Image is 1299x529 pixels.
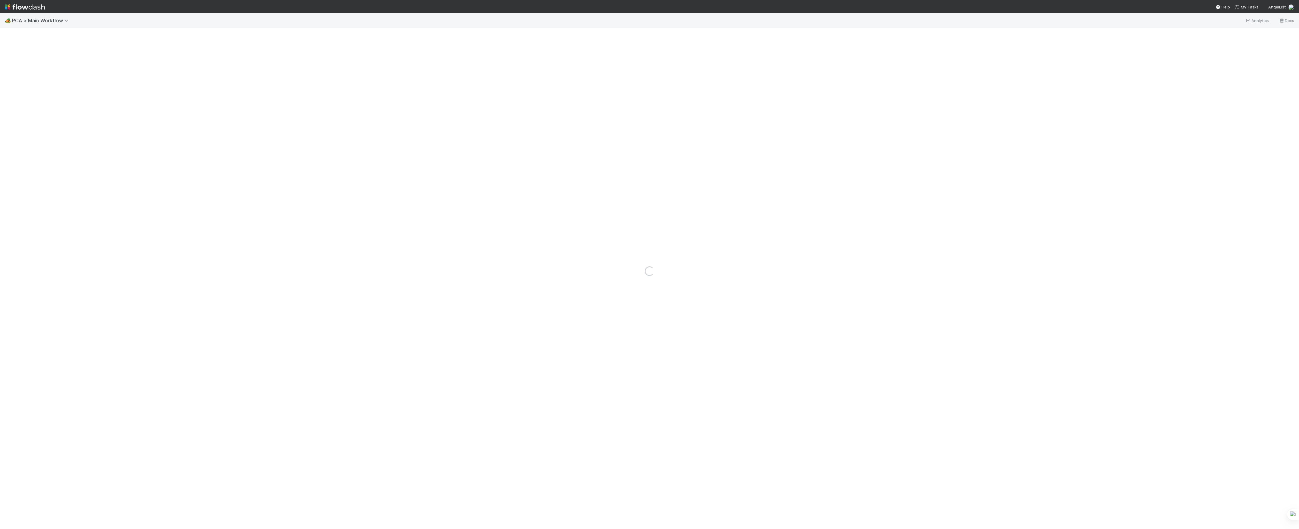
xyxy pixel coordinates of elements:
[1268,5,1286,9] span: AngelList
[1288,4,1294,10] img: avatar_b6a6ccf4-6160-40f7-90da-56c3221167ae.png
[1235,5,1259,9] span: My Tasks
[5,2,45,12] img: logo-inverted-e16ddd16eac7371096b0.svg
[1216,4,1230,10] div: Help
[1235,4,1259,10] a: My Tasks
